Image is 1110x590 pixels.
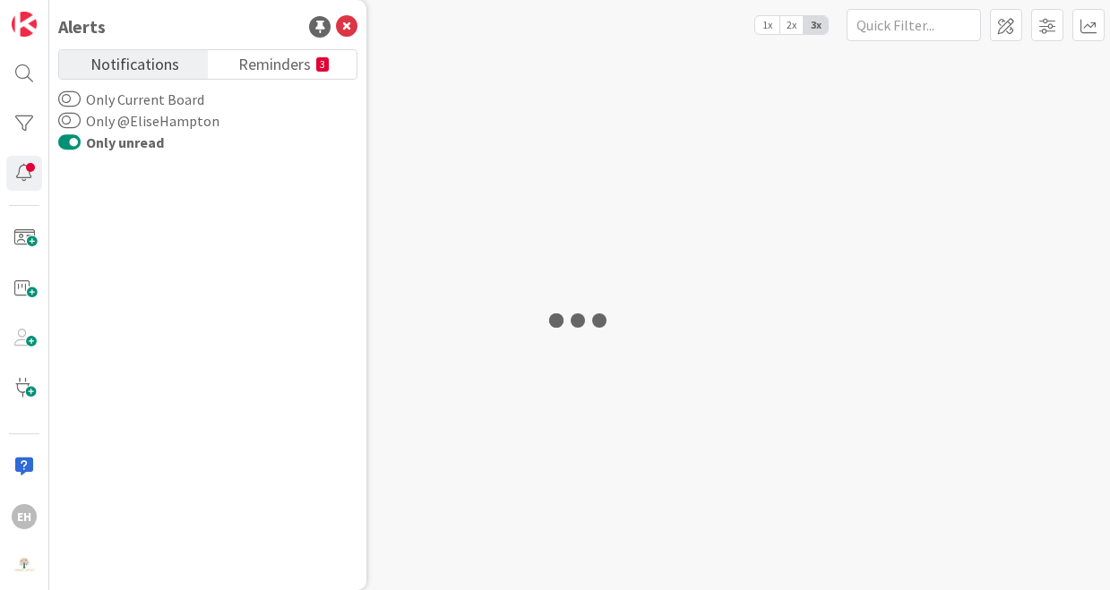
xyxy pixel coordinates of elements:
button: Only @EliseHampton [58,112,81,130]
small: 3 [316,57,329,72]
label: Only Current Board [58,89,204,110]
label: Only unread [58,132,164,153]
img: avatar [12,553,37,578]
button: Only unread [58,133,81,151]
div: Alerts [58,13,106,40]
button: Only Current Board [58,90,81,108]
span: 3x [804,16,828,34]
span: 1x [755,16,779,34]
div: EH [12,504,37,529]
span: Notifications [90,50,179,75]
span: 2x [779,16,804,34]
img: Visit kanbanzone.com [12,12,37,37]
label: Only @EliseHampton [58,110,219,132]
span: Reminders [238,50,311,75]
input: Quick Filter... [847,9,981,41]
